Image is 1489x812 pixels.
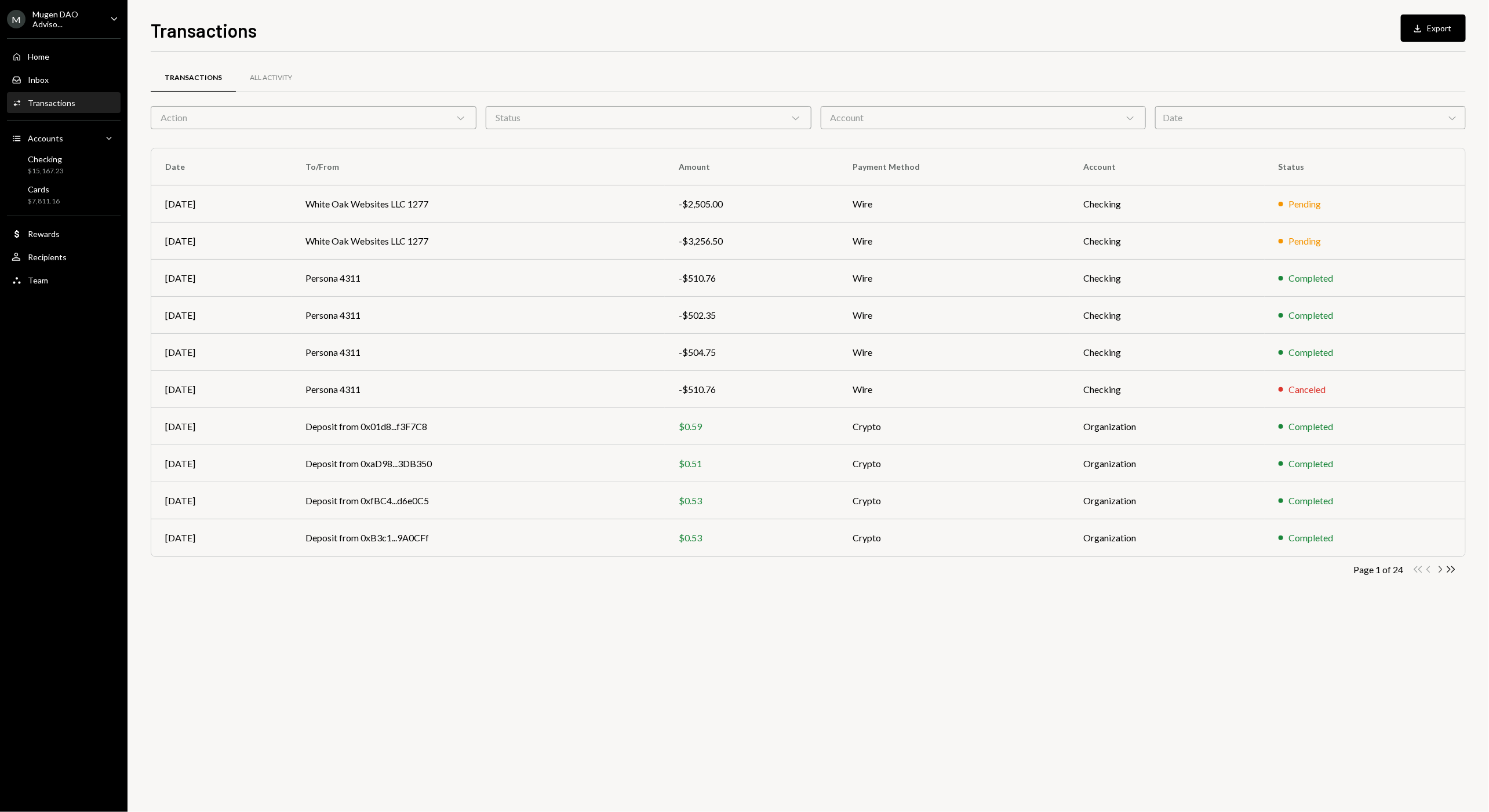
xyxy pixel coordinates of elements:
[1265,148,1465,185] th: Status
[28,166,64,176] div: $15,167.23
[165,234,278,248] div: [DATE]
[679,271,825,285] div: -$510.76
[1289,234,1321,248] div: Pending
[292,371,665,408] td: Persona 4311
[839,297,1069,334] td: Wire
[292,445,665,482] td: Deposit from 0xaD98...3DB350
[7,151,121,179] a: Checking$15,167.23
[679,308,825,322] div: -$502.35
[1069,185,1265,223] td: Checking
[679,234,825,248] div: -$3,256.50
[1069,334,1265,371] td: Checking
[292,223,665,260] td: White Oak Websites LLC 1277
[7,246,121,267] a: Recipients
[165,531,278,545] div: [DATE]
[1289,494,1334,508] div: Completed
[292,260,665,297] td: Persona 4311
[151,106,476,129] div: Action
[28,154,64,164] div: Checking
[679,494,825,508] div: $0.53
[7,223,121,244] a: Rewards
[165,345,278,359] div: [DATE]
[1401,14,1466,42] button: Export
[292,185,665,223] td: White Oak Websites LLC 1277
[1289,420,1334,434] div: Completed
[1069,519,1265,556] td: Organization
[165,494,278,508] div: [DATE]
[1155,106,1466,129] div: Date
[679,457,825,471] div: $0.51
[839,371,1069,408] td: Wire
[32,9,101,29] div: Mugen DAO Adviso...
[839,482,1069,519] td: Crypto
[165,308,278,322] div: [DATE]
[839,408,1069,445] td: Crypto
[1069,371,1265,408] td: Checking
[679,197,825,211] div: -$2,505.00
[28,252,67,262] div: Recipients
[1069,445,1265,482] td: Organization
[679,531,825,545] div: $0.53
[165,457,278,471] div: [DATE]
[165,73,222,83] div: Transactions
[839,445,1069,482] td: Crypto
[7,181,121,209] a: Cards$7,811.16
[839,260,1069,297] td: Wire
[839,334,1069,371] td: Wire
[292,408,665,445] td: Deposit from 0x01d8...f3F7C8
[1069,260,1265,297] td: Checking
[1289,197,1321,211] div: Pending
[839,148,1069,185] th: Payment Method
[839,185,1069,223] td: Wire
[1289,308,1334,322] div: Completed
[165,271,278,285] div: [DATE]
[165,383,278,396] div: [DATE]
[821,106,1146,129] div: Account
[28,229,60,239] div: Rewards
[1069,482,1265,519] td: Organization
[7,69,121,90] a: Inbox
[292,297,665,334] td: Persona 4311
[151,63,236,93] a: Transactions
[151,19,257,42] h1: Transactions
[165,420,278,434] div: [DATE]
[28,133,63,143] div: Accounts
[236,63,306,93] a: All Activity
[1289,271,1334,285] div: Completed
[292,148,665,185] th: To/From
[839,223,1069,260] td: Wire
[151,148,292,185] th: Date
[1353,564,1403,575] div: Page 1 of 24
[28,98,75,108] div: Transactions
[679,383,825,396] div: -$510.76
[1289,457,1334,471] div: Completed
[28,196,60,206] div: $7,811.16
[679,420,825,434] div: $0.59
[250,73,292,83] div: All Activity
[292,519,665,556] td: Deposit from 0xB3c1...9A0CFf
[7,128,121,148] a: Accounts
[1069,148,1265,185] th: Account
[165,197,278,211] div: [DATE]
[28,275,48,285] div: Team
[679,345,825,359] div: -$504.75
[28,184,60,194] div: Cards
[1069,297,1265,334] td: Checking
[1289,345,1334,359] div: Completed
[1289,383,1326,396] div: Canceled
[7,46,121,67] a: Home
[839,519,1069,556] td: Crypto
[1069,223,1265,260] td: Checking
[7,10,26,28] div: M
[1289,531,1334,545] div: Completed
[7,270,121,290] a: Team
[292,482,665,519] td: Deposit from 0xfBC4...d6e0C5
[28,75,49,85] div: Inbox
[28,52,49,61] div: Home
[486,106,811,129] div: Status
[665,148,839,185] th: Amount
[1069,408,1265,445] td: Organization
[7,92,121,113] a: Transactions
[292,334,665,371] td: Persona 4311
